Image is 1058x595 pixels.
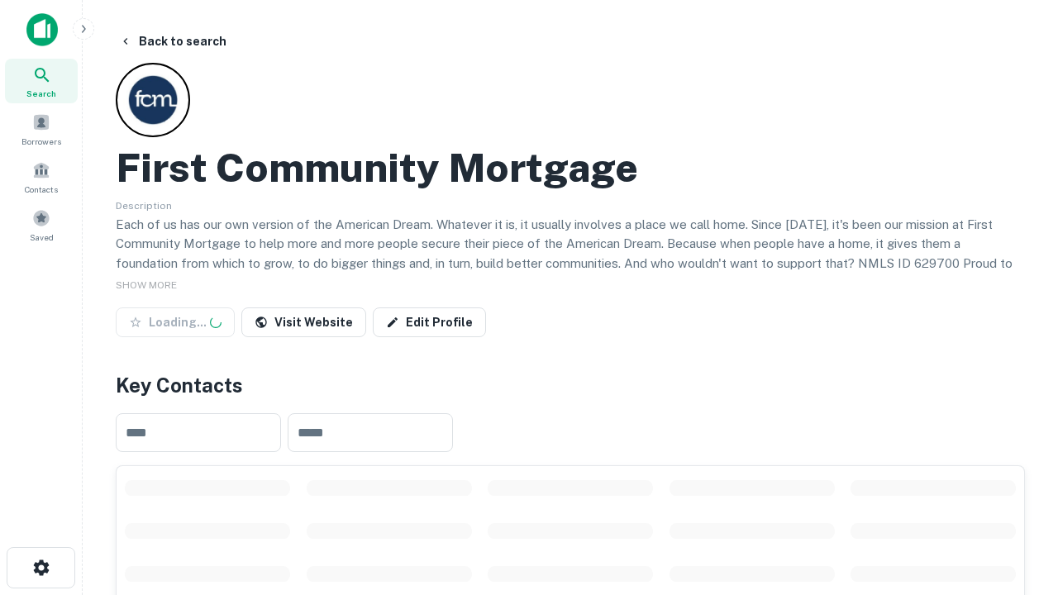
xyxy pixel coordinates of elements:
button: Back to search [112,26,233,56]
a: Search [5,59,78,103]
span: Search [26,87,56,100]
a: Saved [5,202,78,247]
a: Contacts [5,155,78,199]
h4: Key Contacts [116,370,1025,400]
a: Borrowers [5,107,78,151]
span: SHOW MORE [116,279,177,291]
span: Saved [30,231,54,244]
span: Contacts [25,183,58,196]
h2: First Community Mortgage [116,144,638,192]
a: Visit Website [241,307,366,337]
span: Description [116,200,172,212]
a: Edit Profile [373,307,486,337]
iframe: Chat Widget [975,463,1058,542]
p: Each of us has our own version of the American Dream. Whatever it is, it usually involves a place... [116,215,1025,293]
span: Borrowers [21,135,61,148]
img: capitalize-icon.png [26,13,58,46]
